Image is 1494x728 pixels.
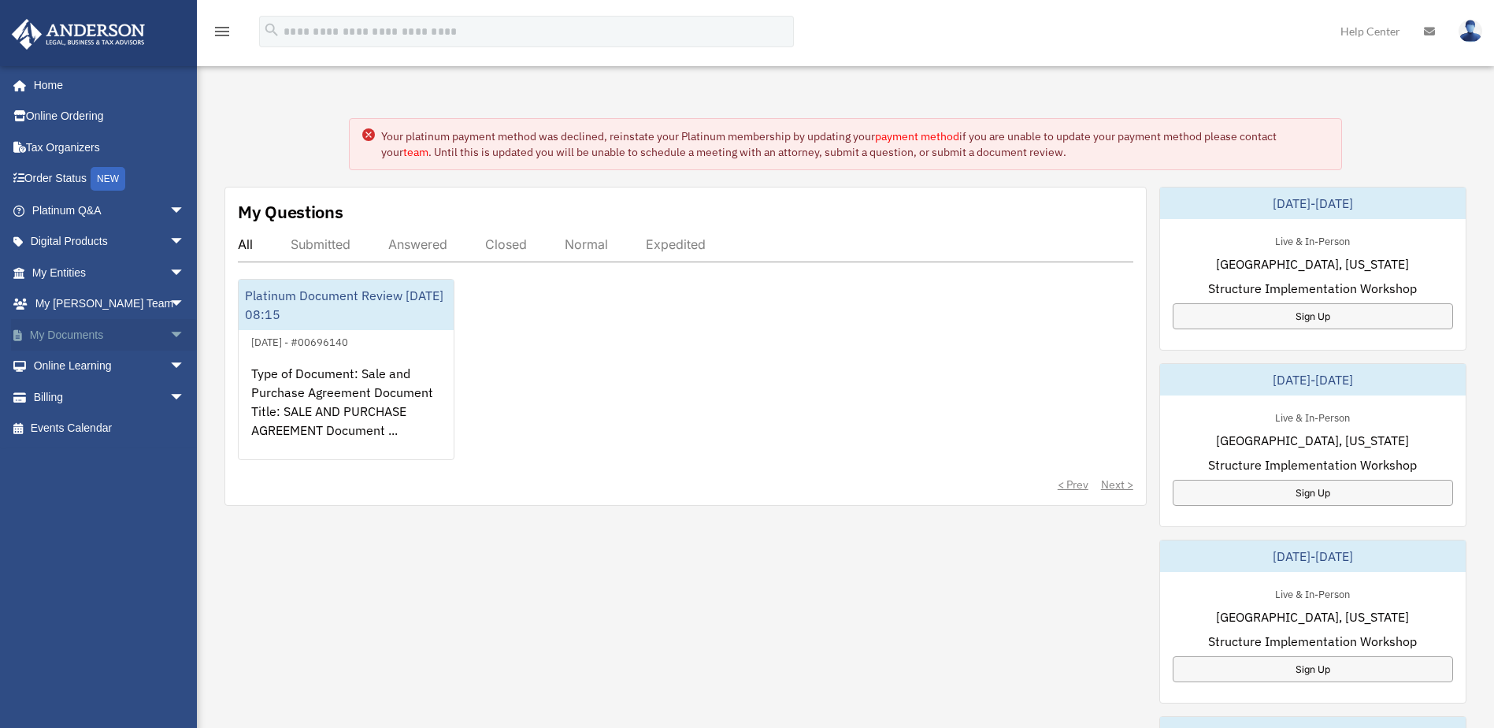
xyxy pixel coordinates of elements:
[169,381,201,414] span: arrow_drop_down
[11,226,209,258] a: Digital Productsarrow_drop_down
[7,19,150,50] img: Anderson Advisors Platinum Portal
[213,22,232,41] i: menu
[1160,540,1466,572] div: [DATE]-[DATE]
[239,351,454,474] div: Type of Document: Sale and Purchase Agreement Document Title: SALE AND PURCHASE AGREEMENT Documen...
[169,288,201,321] span: arrow_drop_down
[238,279,454,460] a: Platinum Document Review [DATE] 08:15[DATE] - #00696140Type of Document: Sale and Purchase Agreem...
[1216,254,1409,273] span: [GEOGRAPHIC_DATA], [US_STATE]
[403,145,428,159] a: team
[91,167,125,191] div: NEW
[388,236,447,252] div: Answered
[238,200,343,224] div: My Questions
[11,381,209,413] a: Billingarrow_drop_down
[11,319,209,351] a: My Documentsarrow_drop_down
[239,280,454,330] div: Platinum Document Review [DATE] 08:15
[11,163,209,195] a: Order StatusNEW
[1173,656,1453,682] a: Sign Up
[646,236,706,252] div: Expedited
[291,236,350,252] div: Submitted
[169,195,201,227] span: arrow_drop_down
[11,101,209,132] a: Online Ordering
[1160,364,1466,396] div: [DATE]-[DATE]
[11,195,209,226] a: Platinum Q&Aarrow_drop_down
[11,132,209,163] a: Tax Organizers
[875,129,959,143] a: payment method
[1208,455,1417,474] span: Structure Implementation Workshop
[1459,20,1482,43] img: User Pic
[11,257,209,288] a: My Entitiesarrow_drop_down
[238,236,253,252] div: All
[11,413,209,444] a: Events Calendar
[169,351,201,383] span: arrow_drop_down
[263,21,280,39] i: search
[1262,232,1362,248] div: Live & In-Person
[169,226,201,258] span: arrow_drop_down
[169,319,201,351] span: arrow_drop_down
[381,128,1329,160] div: Your platinum payment method was declined, reinstate your Platinum membership by updating your if...
[1208,632,1417,651] span: Structure Implementation Workshop
[1262,408,1362,425] div: Live & In-Person
[1173,303,1453,329] a: Sign Up
[1208,279,1417,298] span: Structure Implementation Workshop
[1216,607,1409,626] span: [GEOGRAPHIC_DATA], [US_STATE]
[1216,431,1409,450] span: [GEOGRAPHIC_DATA], [US_STATE]
[11,351,209,382] a: Online Learningarrow_drop_down
[1160,188,1466,219] div: [DATE]-[DATE]
[169,257,201,289] span: arrow_drop_down
[1173,480,1453,506] a: Sign Up
[485,236,527,252] div: Closed
[239,332,361,349] div: [DATE] - #00696140
[565,236,608,252] div: Normal
[1262,585,1362,601] div: Live & In-Person
[11,288,209,320] a: My [PERSON_NAME] Teamarrow_drop_down
[11,69,201,101] a: Home
[213,28,232,41] a: menu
